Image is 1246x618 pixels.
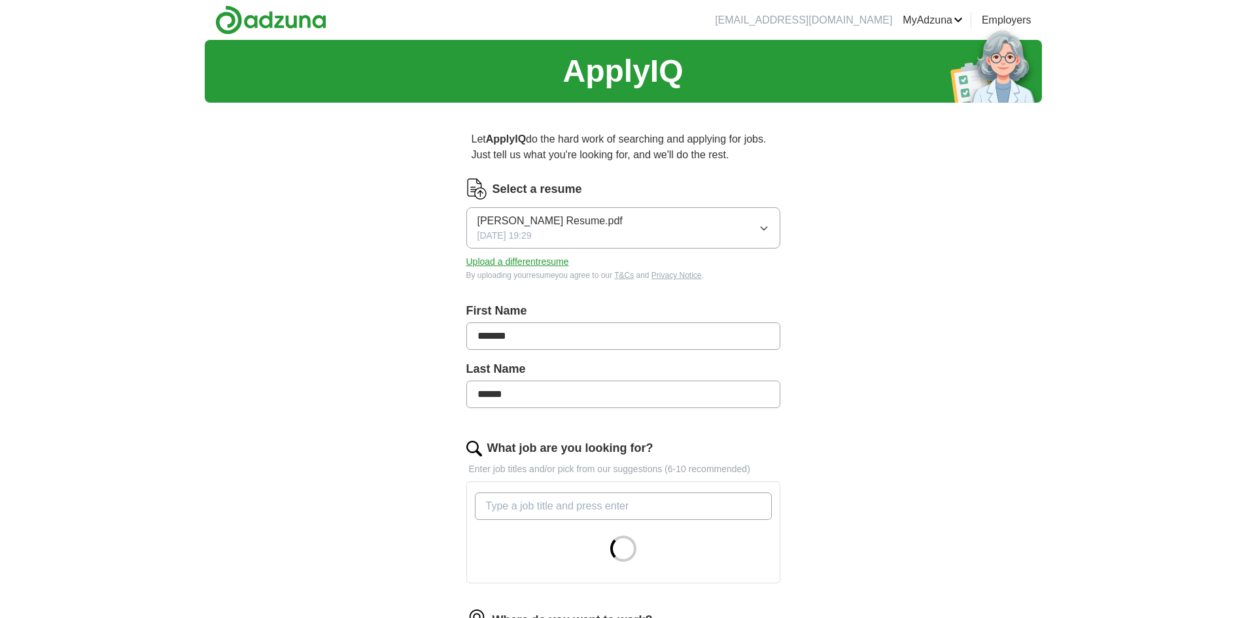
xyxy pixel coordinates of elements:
a: Employers [982,12,1031,28]
input: Type a job title and press enter [475,492,772,520]
button: Upload a differentresume [466,255,569,269]
strong: ApplyIQ [486,133,526,145]
span: [PERSON_NAME] Resume.pdf [477,213,623,229]
p: Let do the hard work of searching and applying for jobs. Just tell us what you're looking for, an... [466,126,780,168]
h1: ApplyIQ [562,48,683,95]
img: CV Icon [466,179,487,199]
a: Privacy Notice [651,271,702,280]
button: [PERSON_NAME] Resume.pdf[DATE] 19:29 [466,207,780,249]
a: T&Cs [614,271,634,280]
img: search.png [466,441,482,456]
li: [EMAIL_ADDRESS][DOMAIN_NAME] [715,12,892,28]
span: [DATE] 19:29 [477,229,532,243]
label: Select a resume [493,180,582,198]
a: MyAdzuna [903,12,963,28]
label: What job are you looking for? [487,439,653,457]
div: By uploading your resume you agree to our and . [466,269,780,281]
img: Adzuna logo [215,5,326,35]
label: Last Name [466,360,780,378]
p: Enter job titles and/or pick from our suggestions (6-10 recommended) [466,462,780,476]
label: First Name [466,302,780,320]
